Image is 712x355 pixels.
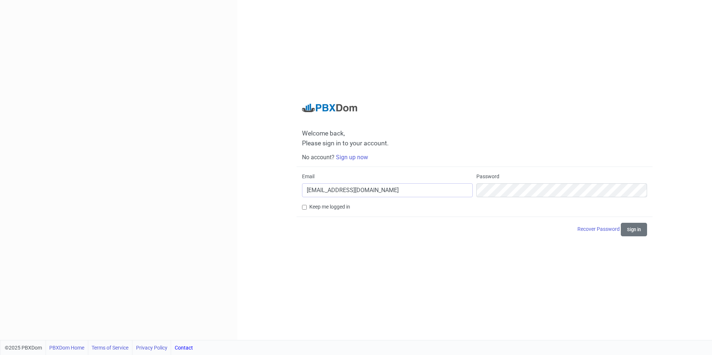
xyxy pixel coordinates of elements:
[302,183,473,197] input: Email here...
[621,223,647,236] button: Sign in
[5,340,193,355] div: ©2025 PBXDom
[49,340,84,355] a: PBXDom Home
[577,226,621,232] a: Recover Password
[92,340,128,355] a: Terms of Service
[476,173,499,180] label: Password
[302,140,389,147] span: Please sign in to your account.
[336,154,368,161] a: Sign up now
[302,130,647,137] span: Welcome back,
[136,340,167,355] a: Privacy Policy
[175,340,193,355] a: Contact
[302,154,647,161] h6: No account?
[302,173,314,180] label: Email
[309,203,350,211] label: Keep me logged in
